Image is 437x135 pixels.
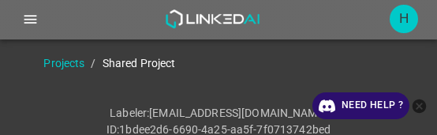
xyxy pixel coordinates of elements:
p: [EMAIL_ADDRESS][DOMAIN_NAME] [149,105,327,122]
nav: breadcrumb [43,55,437,72]
p: Shared Project [103,55,176,72]
li: / [91,55,95,72]
img: LinkedAI [165,9,260,28]
div: H [390,5,418,33]
button: close-help [409,92,429,119]
a: Need Help ? [312,92,409,119]
a: Projects [43,57,84,69]
button: Open settings [390,5,418,33]
button: account of current user [13,2,48,37]
p: Labeler : [110,105,149,122]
